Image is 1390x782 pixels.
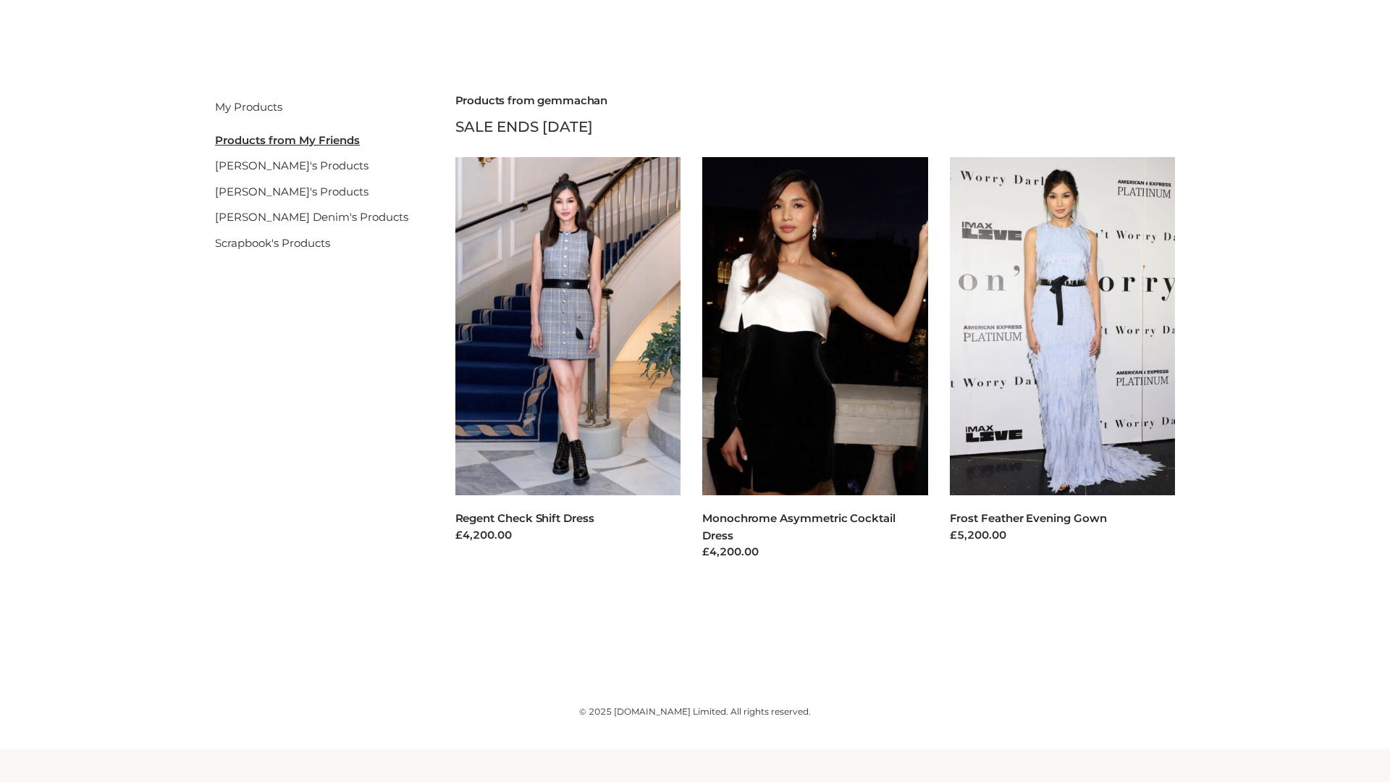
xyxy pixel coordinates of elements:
div: £4,200.00 [455,527,681,544]
a: My Products [215,100,282,114]
a: [PERSON_NAME]'s Products [215,185,368,198]
div: © 2025 [DOMAIN_NAME] Limited. All rights reserved. [215,705,1175,719]
a: [PERSON_NAME] Denim's Products [215,210,408,224]
a: Frost Feather Evening Gown [950,511,1107,525]
a: Scrapbook's Products [215,236,330,250]
div: £4,200.00 [702,544,928,560]
h2: Products from gemmachan [455,94,1176,107]
div: SALE ENDS [DATE] [455,114,1176,139]
u: Products from My Friends [215,133,360,147]
a: Regent Check Shift Dress [455,511,594,525]
a: [PERSON_NAME]'s Products [215,159,368,172]
a: Monochrome Asymmetric Cocktail Dress [702,511,896,542]
div: £5,200.00 [950,527,1176,544]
